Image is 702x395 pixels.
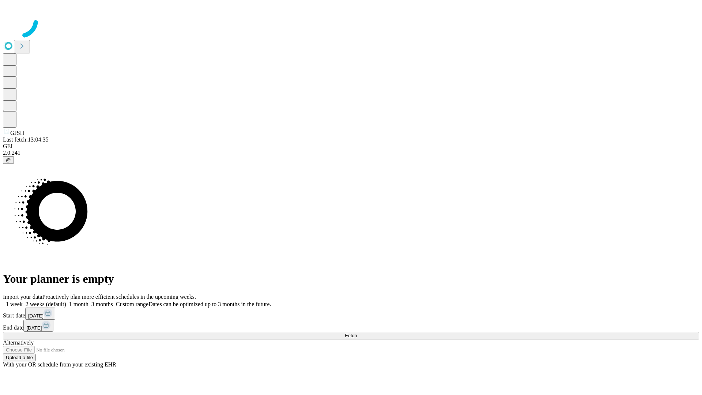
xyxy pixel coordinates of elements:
[3,332,699,339] button: Fetch
[42,294,196,300] span: Proactively plan more efficient schedules in the upcoming weeks.
[28,313,44,319] span: [DATE]
[3,320,699,332] div: End date
[26,301,66,307] span: 2 weeks (default)
[6,157,11,163] span: @
[6,301,23,307] span: 1 week
[91,301,113,307] span: 3 months
[69,301,88,307] span: 1 month
[26,325,42,331] span: [DATE]
[3,150,699,156] div: 2.0.241
[10,130,24,136] span: GJSH
[116,301,148,307] span: Custom range
[3,156,14,164] button: @
[3,143,699,150] div: GEI
[25,308,55,320] button: [DATE]
[3,308,699,320] div: Start date
[345,333,357,338] span: Fetch
[3,361,116,368] span: With your OR schedule from your existing EHR
[23,320,53,332] button: [DATE]
[3,354,36,361] button: Upload a file
[3,294,42,300] span: Import your data
[3,136,49,143] span: Last fetch: 13:04:35
[3,339,34,346] span: Alternatively
[148,301,271,307] span: Dates can be optimized up to 3 months in the future.
[3,272,699,286] h1: Your planner is empty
